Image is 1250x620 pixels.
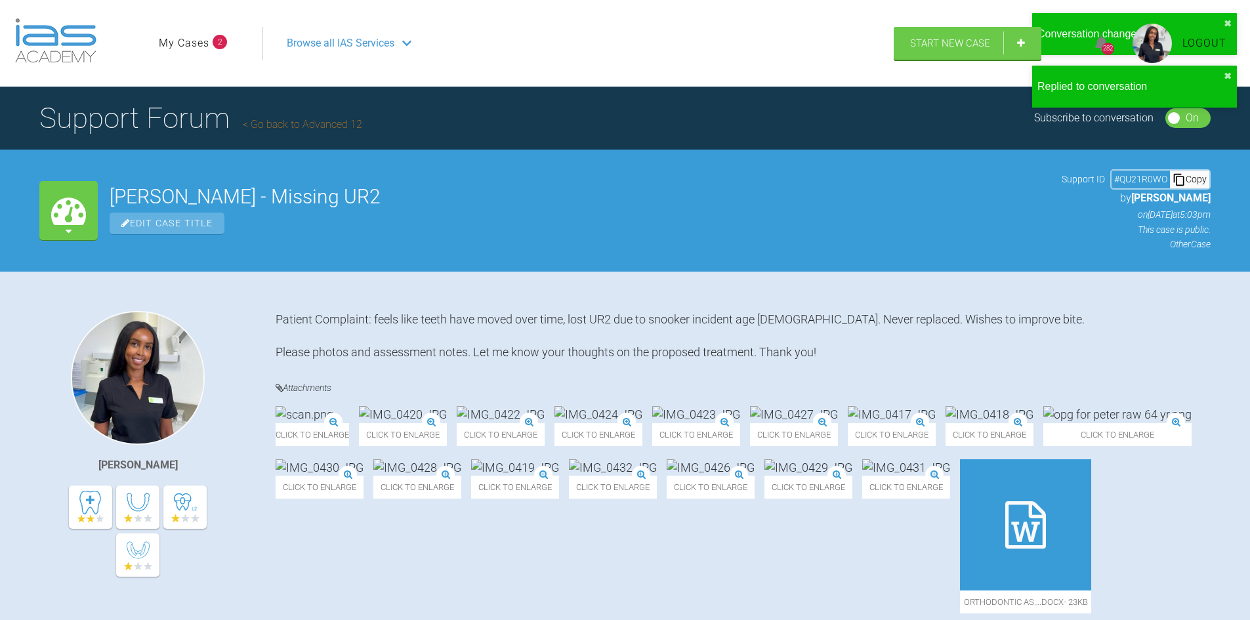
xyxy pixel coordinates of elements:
[373,459,461,476] img: IMG_0428.JPG
[667,476,755,499] span: Click to enlarge
[110,187,1050,207] h2: [PERSON_NAME] - Missing UR2
[1112,172,1170,186] div: # QU21R0WO
[652,406,740,423] img: IMG_0423.JPG
[1043,423,1192,446] span: Click to enlarge
[554,423,642,446] span: Click to enlarge
[98,457,178,474] div: [PERSON_NAME]
[276,380,1211,396] h4: Attachments
[554,406,642,423] img: IMG_0424.JPG
[457,423,545,446] span: Click to enlarge
[471,459,559,476] img: IMG_0419.JPG
[1131,192,1211,204] span: [PERSON_NAME]
[15,18,96,63] img: logo-light.3e3ef733.png
[276,459,364,476] img: IMG_0430.JPG
[359,423,447,446] span: Click to enlarge
[159,35,209,52] a: My Cases
[276,311,1211,361] div: Patient Complaint: feels like teeth have moved over time, lost UR2 due to snooker incident age [D...
[862,476,950,499] span: Click to enlarge
[110,213,224,234] span: Edit Case Title
[213,35,227,49] span: 2
[1062,207,1211,222] p: on [DATE] at 5:03pm
[1062,190,1211,207] p: by
[848,406,936,423] img: IMG_0417.JPG
[276,406,333,423] img: scan.png
[39,95,362,141] h1: Support Forum
[1037,78,1224,95] div: Replied to conversation
[960,590,1091,613] span: ORTHODONTIC AS….docx - 23KB
[243,118,362,131] a: Go back to Advanced 12
[1062,222,1211,237] p: This case is public.
[359,406,447,423] img: IMG_0420.JPG
[457,406,545,423] img: IMG_0422.JPG
[1170,171,1209,188] div: Copy
[764,459,852,476] img: IMG_0429.JPG
[1062,237,1211,251] p: Other Case
[1133,24,1172,63] img: profile.png
[276,423,349,446] span: Click to enlarge
[910,37,990,49] span: Start New Case
[569,459,657,476] img: IMG_0432.JPG
[764,476,852,499] span: Click to enlarge
[373,476,461,499] span: Click to enlarge
[471,476,559,499] span: Click to enlarge
[1043,406,1192,423] img: opg for peter raw 64 yr.png
[569,476,657,499] span: Click to enlarge
[1182,35,1226,52] a: Logout
[667,459,755,476] img: IMG_0426.JPG
[750,423,838,446] span: Click to enlarge
[946,406,1033,423] img: IMG_0418.JPG
[287,35,394,52] span: Browse all IAS Services
[1062,172,1105,186] span: Support ID
[848,423,936,446] span: Click to enlarge
[946,423,1033,446] span: Click to enlarge
[894,27,1041,60] a: Start New Case
[652,423,740,446] span: Click to enlarge
[750,406,838,423] img: IMG_0427.JPG
[276,476,364,499] span: Click to enlarge
[71,311,205,445] img: Mariam Samra
[862,459,950,476] img: IMG_0431.JPG
[1102,43,1114,55] div: 282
